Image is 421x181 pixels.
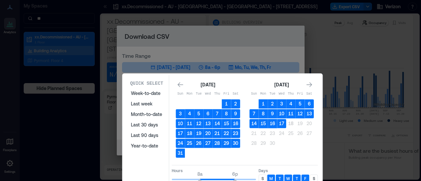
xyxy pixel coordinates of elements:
[212,109,222,118] button: 7
[185,109,194,118] button: 4
[231,139,240,148] button: 30
[268,129,277,138] button: 23
[305,80,314,89] button: Go to next month
[295,109,305,118] button: 12
[259,139,268,148] button: 29
[231,129,240,138] button: 23
[296,176,298,181] p: T
[130,80,163,87] p: Quick Select
[277,89,286,99] th: Wednesday
[286,109,295,118] button: 11
[176,119,185,128] button: 10
[212,91,222,97] p: Thu
[231,91,240,97] p: Sat
[277,129,286,138] button: 24
[259,99,268,108] button: 1
[199,81,217,89] div: [DATE]
[212,139,222,148] button: 28
[304,176,306,181] p: F
[231,119,240,128] button: 16
[176,89,185,99] th: Sunday
[222,119,231,128] button: 15
[172,168,256,173] p: Hours
[249,89,259,99] th: Sunday
[212,129,222,138] button: 21
[203,91,212,97] p: Wed
[261,176,264,181] p: S
[286,91,295,97] p: Thu
[305,99,314,108] button: 6
[212,89,222,99] th: Thursday
[295,99,305,108] button: 5
[194,119,203,128] button: 12
[212,119,222,128] button: 14
[249,129,259,138] button: 21
[194,139,203,148] button: 26
[268,91,277,97] p: Tue
[127,141,166,151] button: Year-to-date
[231,89,240,99] th: Saturday
[249,91,259,97] p: Sun
[305,119,314,128] button: 20
[222,99,231,108] button: 1
[277,109,286,118] button: 10
[295,89,305,99] th: Friday
[259,119,268,128] button: 15
[305,109,314,118] button: 13
[313,176,315,181] p: S
[279,176,281,181] p: T
[305,89,314,99] th: Saturday
[259,91,268,97] p: Mon
[268,139,277,148] button: 30
[232,171,238,177] span: 6p
[277,119,286,128] button: 17
[277,99,286,108] button: 3
[286,129,295,138] button: 25
[203,119,212,128] button: 13
[286,99,295,108] button: 4
[194,91,203,97] p: Tue
[222,89,231,99] th: Friday
[222,139,231,148] button: 29
[268,99,277,108] button: 2
[286,89,295,99] th: Thursday
[176,91,185,97] p: Sun
[194,129,203,138] button: 19
[249,119,259,128] button: 14
[286,176,290,181] p: W
[269,176,273,181] p: M
[259,168,318,173] p: Days
[305,91,314,97] p: Sat
[185,89,194,99] th: Monday
[203,89,212,99] th: Wednesday
[203,129,212,138] button: 20
[295,119,305,128] button: 19
[286,119,295,128] button: 18
[305,129,314,138] button: 27
[277,91,286,97] p: Wed
[176,148,185,158] button: 31
[194,89,203,99] th: Tuesday
[127,120,166,130] button: Last 30 days
[185,139,194,148] button: 25
[203,139,212,148] button: 27
[268,109,277,118] button: 9
[268,119,277,128] button: 16
[176,139,185,148] button: 24
[197,171,203,177] span: 8a
[272,81,291,89] div: [DATE]
[185,119,194,128] button: 11
[222,129,231,138] button: 22
[176,129,185,138] button: 17
[259,109,268,118] button: 8
[185,91,194,97] p: Mon
[127,109,166,120] button: Month-to-date
[231,99,240,108] button: 2
[231,109,240,118] button: 9
[127,130,166,141] button: Last 90 days
[249,109,259,118] button: 7
[259,89,268,99] th: Monday
[222,109,231,118] button: 8
[295,91,305,97] p: Fri
[268,89,277,99] th: Tuesday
